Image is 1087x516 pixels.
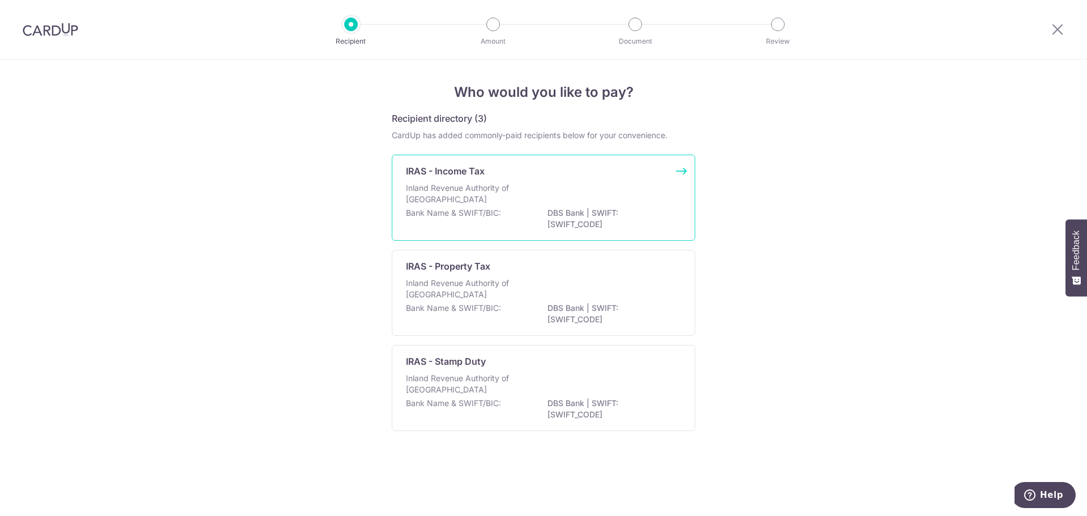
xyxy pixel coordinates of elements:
[547,398,674,420] p: DBS Bank | SWIFT: [SWIFT_CODE]
[406,207,501,219] p: Bank Name & SWIFT/BIC:
[406,373,526,395] p: Inland Revenue Authority of [GEOGRAPHIC_DATA]
[593,36,677,47] p: Document
[1015,482,1076,510] iframe: Opens a widget where you can find more information
[451,36,535,47] p: Amount
[406,278,526,300] p: Inland Revenue Authority of [GEOGRAPHIC_DATA]
[547,207,674,230] p: DBS Bank | SWIFT: [SWIFT_CODE]
[392,130,695,141] div: CardUp has added commonly-paid recipients below for your convenience.
[1065,219,1087,296] button: Feedback - Show survey
[406,259,490,273] p: IRAS - Property Tax
[392,82,695,103] h4: Who would you like to pay?
[309,36,393,47] p: Recipient
[406,302,501,314] p: Bank Name & SWIFT/BIC:
[406,355,486,368] p: IRAS - Stamp Duty
[736,36,820,47] p: Review
[406,164,485,178] p: IRAS - Income Tax
[406,182,526,205] p: Inland Revenue Authority of [GEOGRAPHIC_DATA]
[23,23,78,36] img: CardUp
[392,112,487,125] h5: Recipient directory (3)
[1071,231,1081,270] span: Feedback
[406,398,501,409] p: Bank Name & SWIFT/BIC:
[547,302,674,325] p: DBS Bank | SWIFT: [SWIFT_CODE]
